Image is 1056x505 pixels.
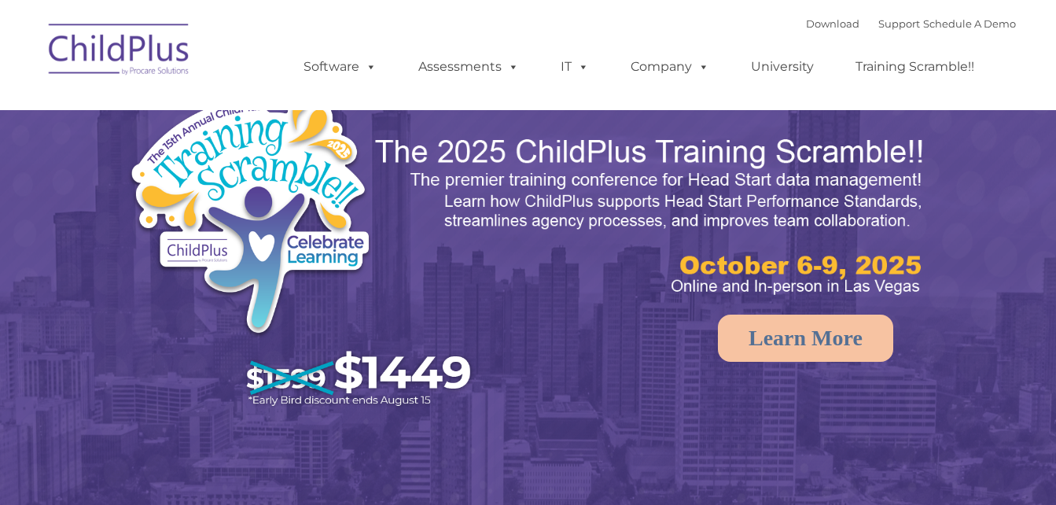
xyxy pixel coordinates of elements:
[41,13,198,91] img: ChildPlus by Procare Solutions
[615,51,725,83] a: Company
[545,51,605,83] a: IT
[840,51,990,83] a: Training Scramble!!
[718,315,893,362] a: Learn More
[806,17,859,30] a: Download
[806,17,1016,30] font: |
[288,51,392,83] a: Software
[878,17,920,30] a: Support
[923,17,1016,30] a: Schedule A Demo
[403,51,535,83] a: Assessments
[735,51,830,83] a: University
